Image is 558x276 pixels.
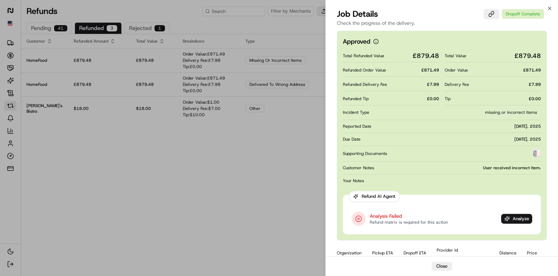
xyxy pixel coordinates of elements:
[445,53,466,59] span: Total Value
[432,262,452,270] button: Close
[445,82,469,87] span: Delivery Fee
[437,256,489,267] span: del_Bf3ofr1mQhOU34LhsM0ARg STING
[513,216,529,222] span: Analyze
[445,96,451,102] span: Tip
[533,150,540,157] img: org_aaNHEF-image_(71).png
[343,82,387,87] span: Refunded Delivery Fee
[343,124,371,129] span: Reported Date
[343,67,386,73] span: Refunded Order Value
[343,165,374,171] span: Customer Notes
[483,165,541,171] span: User received incorrect item.
[445,67,468,73] span: Order Value
[362,193,395,200] span: Refund AI Agent
[343,110,369,115] span: Incident Type
[523,67,541,73] span: £ 871.49
[527,250,547,256] span: Price
[343,96,369,102] span: Refunded Tip
[370,212,448,219] p: Analysis Failed
[343,136,361,142] span: Due Date
[421,67,439,73] span: £ 871.49
[437,247,489,253] span: Provider Id
[372,250,393,256] span: Pickup ETA
[343,37,379,46] h2: approved
[404,250,426,256] span: Dropoff ETA
[499,250,516,256] span: Distance
[514,51,541,61] span: £ 879.48
[337,250,362,256] span: Organization
[337,8,378,20] span: Job Details
[501,214,532,224] button: Analyze
[427,96,439,102] span: £ 0.00
[343,151,387,156] span: Supporting Documents
[514,136,541,142] p: [DATE]. 2025
[502,9,544,19] div: Dropoff Complete
[529,82,541,87] span: £ 7.99
[413,51,439,61] span: £ 879.48
[529,96,541,102] span: £ 0.00
[370,219,448,225] p: Refund matrix is required for this action
[481,109,541,116] div: missing or incorrect items
[343,178,364,184] span: Your Notes
[427,82,439,87] span: £ 7.99
[514,124,541,129] p: [DATE]. 2025
[343,53,384,59] span: Total Refunded Value
[337,20,547,27] p: Check the progress of the delivery.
